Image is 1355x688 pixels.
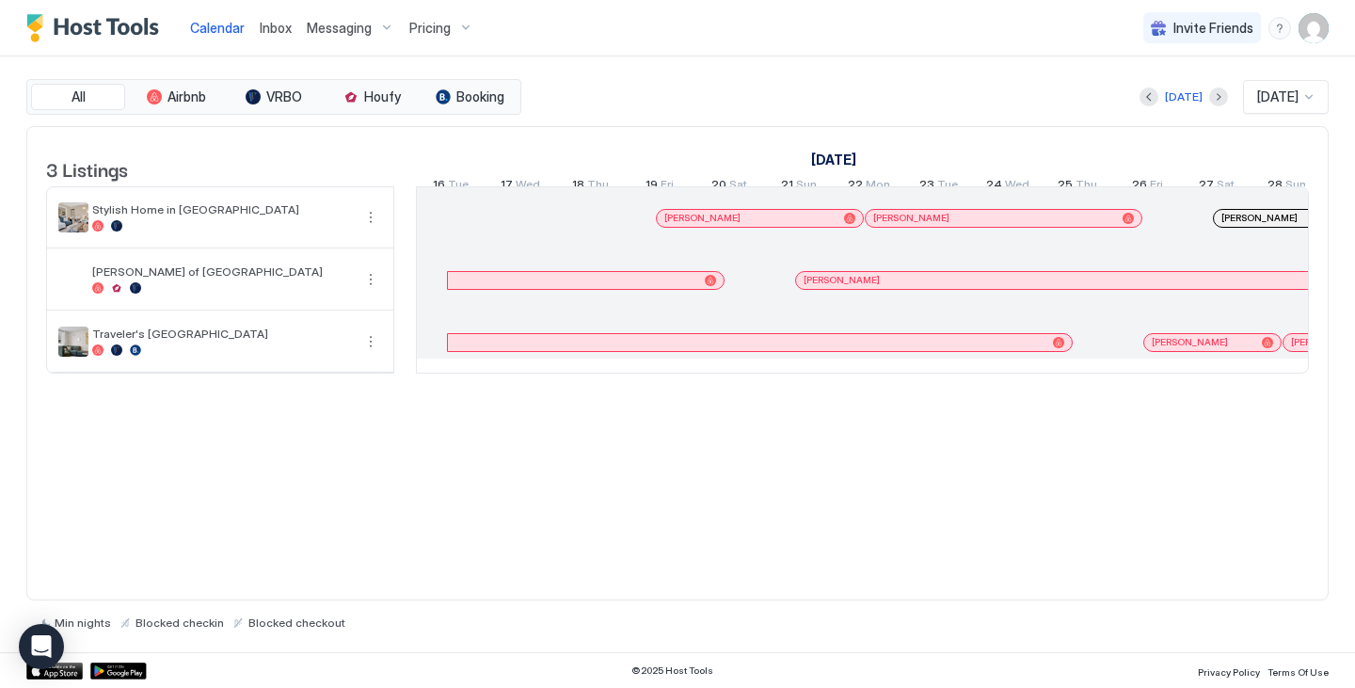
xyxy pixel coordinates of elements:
a: September 20, 2025 [707,173,752,200]
div: menu [1268,17,1291,40]
a: Terms Of Use [1267,661,1329,680]
span: 17 [501,177,513,197]
span: 20 [711,177,726,197]
div: menu [359,206,382,229]
button: More options [359,330,382,353]
a: Inbox [260,18,292,38]
a: Google Play Store [90,663,147,680]
span: 19 [646,177,658,197]
span: Sat [729,177,747,197]
span: 21 [781,177,793,197]
a: Host Tools Logo [26,14,167,42]
div: listing image [58,327,88,357]
a: App Store [26,663,83,680]
span: Houfy [364,88,401,105]
span: Terms Of Use [1267,666,1329,678]
button: Next month [1209,88,1228,106]
span: [PERSON_NAME] [1152,336,1228,348]
a: Privacy Policy [1198,661,1260,680]
span: 22 [848,177,863,197]
div: menu [359,330,382,353]
a: September 23, 2025 [915,173,963,200]
span: Tue [448,177,469,197]
span: Invite Friends [1173,20,1253,37]
span: Privacy Policy [1198,666,1260,678]
a: September 27, 2025 [1194,173,1239,200]
a: September 22, 2025 [843,173,895,200]
span: Tue [937,177,958,197]
button: Booking [422,84,517,110]
span: Sat [1217,177,1235,197]
a: September 26, 2025 [1127,173,1168,200]
span: Messaging [307,20,372,37]
div: Open Intercom Messenger [19,624,64,669]
span: 28 [1267,177,1283,197]
span: Thu [587,177,609,197]
span: 24 [986,177,1002,197]
a: September 16, 2025 [806,146,861,173]
span: Stylish Home in [GEOGRAPHIC_DATA] [92,202,352,216]
div: listing image [58,202,88,232]
span: Thu [1076,177,1097,197]
div: User profile [1299,13,1329,43]
span: 26 [1132,177,1147,197]
span: Fri [661,177,674,197]
div: listing image [58,264,88,295]
a: September 16, 2025 [428,173,473,200]
span: Airbnb [167,88,206,105]
span: All [72,88,86,105]
a: September 25, 2025 [1053,173,1102,200]
span: 16 [433,177,445,197]
span: Blocked checkout [248,616,345,630]
span: Fri [1150,177,1163,197]
span: [PERSON_NAME] of [GEOGRAPHIC_DATA] [92,264,352,279]
div: tab-group [26,79,521,115]
span: 3 Listings [46,154,128,183]
span: [DATE] [1257,88,1299,105]
span: Booking [456,88,504,105]
button: All [31,84,125,110]
button: More options [359,268,382,291]
a: September 19, 2025 [641,173,678,200]
span: VRBO [266,88,302,105]
a: September 28, 2025 [1263,173,1311,200]
div: menu [359,268,382,291]
button: [DATE] [1162,86,1205,108]
span: [PERSON_NAME] [1221,212,1298,224]
span: [PERSON_NAME] [664,212,741,224]
span: Sun [796,177,817,197]
a: Calendar [190,18,245,38]
button: Airbnb [129,84,223,110]
span: Sun [1285,177,1306,197]
div: [DATE] [1165,88,1203,105]
span: 18 [572,177,584,197]
span: 25 [1058,177,1073,197]
button: Previous month [1140,88,1158,106]
a: September 18, 2025 [567,173,614,200]
span: 27 [1199,177,1214,197]
button: VRBO [227,84,321,110]
span: Wed [516,177,540,197]
a: September 21, 2025 [776,173,821,200]
span: Min nights [55,616,111,630]
span: [PERSON_NAME] [873,212,949,224]
a: September 24, 2025 [981,173,1034,200]
button: Houfy [325,84,419,110]
span: [PERSON_NAME] [804,274,880,286]
span: © 2025 Host Tools [631,664,713,677]
span: Calendar [190,20,245,36]
span: 23 [919,177,934,197]
span: Pricing [409,20,451,37]
a: September 17, 2025 [496,173,545,200]
span: Wed [1005,177,1029,197]
span: Mon [866,177,890,197]
span: Traveler's [GEOGRAPHIC_DATA] [92,327,352,341]
span: Inbox [260,20,292,36]
button: More options [359,206,382,229]
span: Blocked checkin [135,616,224,630]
